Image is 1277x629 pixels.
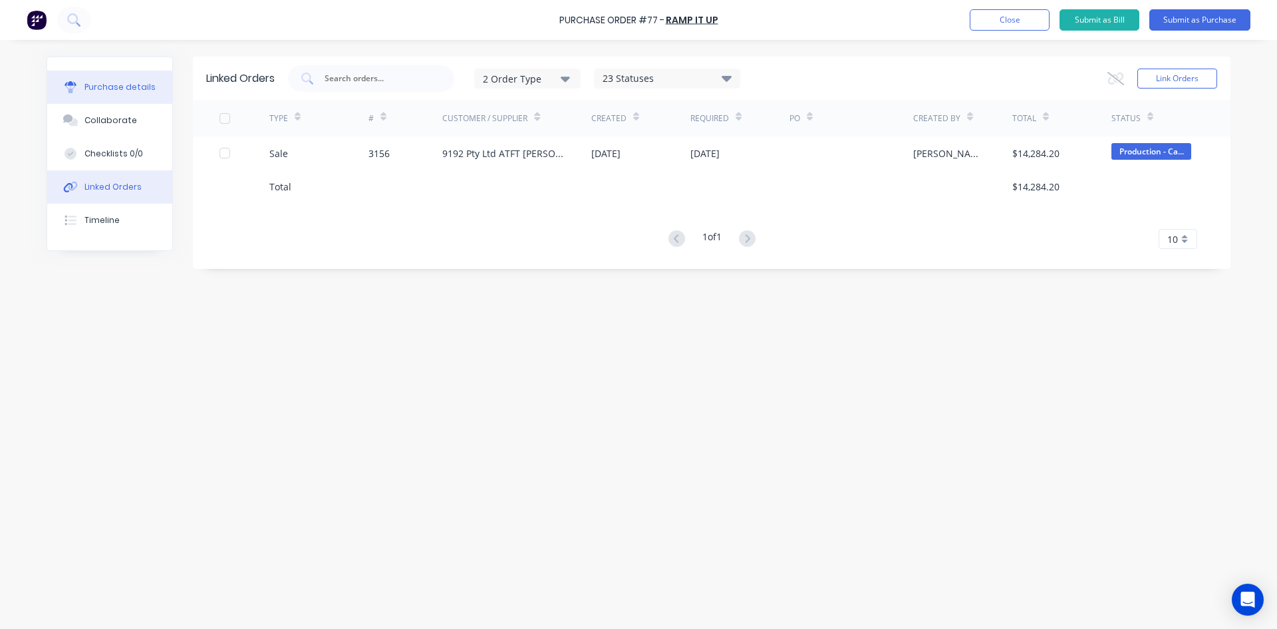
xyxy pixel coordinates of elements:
button: Link Orders [1137,69,1217,89]
div: Linked Orders [84,181,142,193]
div: TYPE [269,112,288,124]
button: Checklists 0/0 [47,137,172,170]
div: [DATE] [690,146,720,160]
span: Production - Ca... [1111,143,1191,160]
div: 23 Statuses [595,71,740,86]
div: [PERSON_NAME] [913,146,986,160]
div: Created By [913,112,960,124]
div: Sale [269,146,288,160]
div: Created [591,112,627,124]
div: 2 Order Type [483,71,572,85]
div: Linked Orders [206,71,275,87]
div: Checklists 0/0 [84,148,143,160]
a: Ramp It Up [666,13,718,27]
button: Submit as Bill [1060,9,1139,31]
div: $14,284.20 [1012,146,1060,160]
button: Timeline [47,204,172,237]
div: Customer / Supplier [442,112,527,124]
div: Purchase details [84,81,156,93]
div: PO [789,112,800,124]
div: Total [1012,112,1036,124]
button: Close [970,9,1050,31]
div: Open Intercom Messenger [1232,584,1264,616]
button: Purchase details [47,71,172,104]
div: $14,284.20 [1012,180,1060,194]
div: Timeline [84,214,120,226]
div: Status [1111,112,1141,124]
span: 10 [1167,232,1178,246]
div: 9192 Pty Ltd ATFT [PERSON_NAME] Family Trust [442,146,565,160]
div: Collaborate [84,114,137,126]
div: 1 of 1 [702,230,722,249]
input: Search orders... [323,72,434,85]
div: [DATE] [591,146,621,160]
div: # [368,112,374,124]
div: Purchase Order #77 - [559,13,664,27]
button: Collaborate [47,104,172,137]
img: Factory [27,10,47,30]
button: Linked Orders [47,170,172,204]
button: 2 Order Type [474,69,581,89]
div: Required [690,112,729,124]
div: 3156 [368,146,390,160]
button: Submit as Purchase [1149,9,1250,31]
div: Total [269,180,291,194]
